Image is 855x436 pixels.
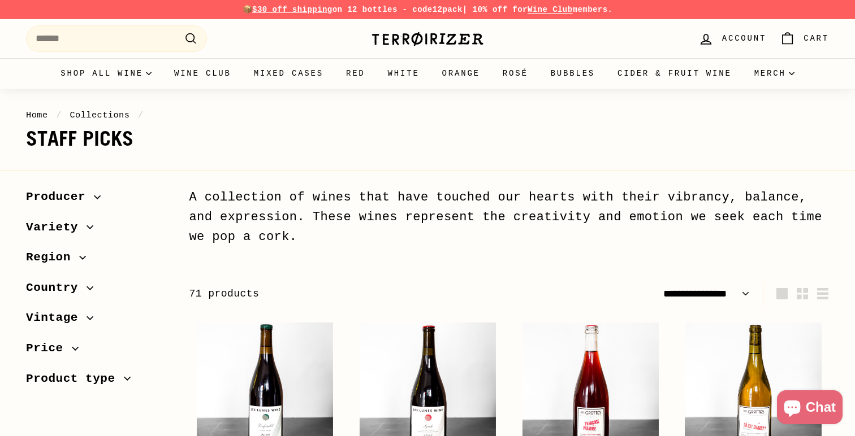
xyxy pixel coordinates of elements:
[722,32,766,45] span: Account
[743,58,806,89] summary: Merch
[26,336,171,367] button: Price
[804,32,829,45] span: Cart
[163,58,243,89] a: Wine Club
[26,185,171,215] button: Producer
[528,5,573,14] a: Wine Club
[26,215,171,246] button: Variety
[606,58,743,89] a: Cider & Fruit Wine
[26,369,124,389] span: Product type
[70,110,129,120] a: Collections
[26,218,87,237] span: Variety
[26,3,829,16] p: 📦 on 12 bottles - code | 10% off for members.
[26,188,94,207] span: Producer
[26,339,72,358] span: Price
[26,367,171,397] button: Product type
[26,128,829,150] h1: Staff Picks
[335,58,377,89] a: Red
[49,58,163,89] summary: Shop all wine
[26,248,79,267] span: Region
[53,110,64,120] span: /
[433,5,463,14] strong: 12pack
[189,286,509,302] div: 71 products
[26,278,87,298] span: Country
[243,58,335,89] a: Mixed Cases
[491,58,539,89] a: Rosé
[26,306,171,336] button: Vintage
[3,58,852,89] div: Primary
[692,22,773,55] a: Account
[377,58,431,89] a: White
[773,22,836,55] a: Cart
[26,276,171,306] button: Country
[26,110,48,120] a: Home
[252,5,332,14] span: $30 off shipping
[431,58,491,89] a: Orange
[189,188,829,247] div: A collection of wines that have touched our hearts with their vibrancy, balance, and expression. ...
[774,390,846,427] inbox-online-store-chat: Shopify online store chat
[26,108,829,122] nav: breadcrumbs
[26,308,87,328] span: Vintage
[539,58,606,89] a: Bubbles
[135,110,146,120] span: /
[26,245,171,276] button: Region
